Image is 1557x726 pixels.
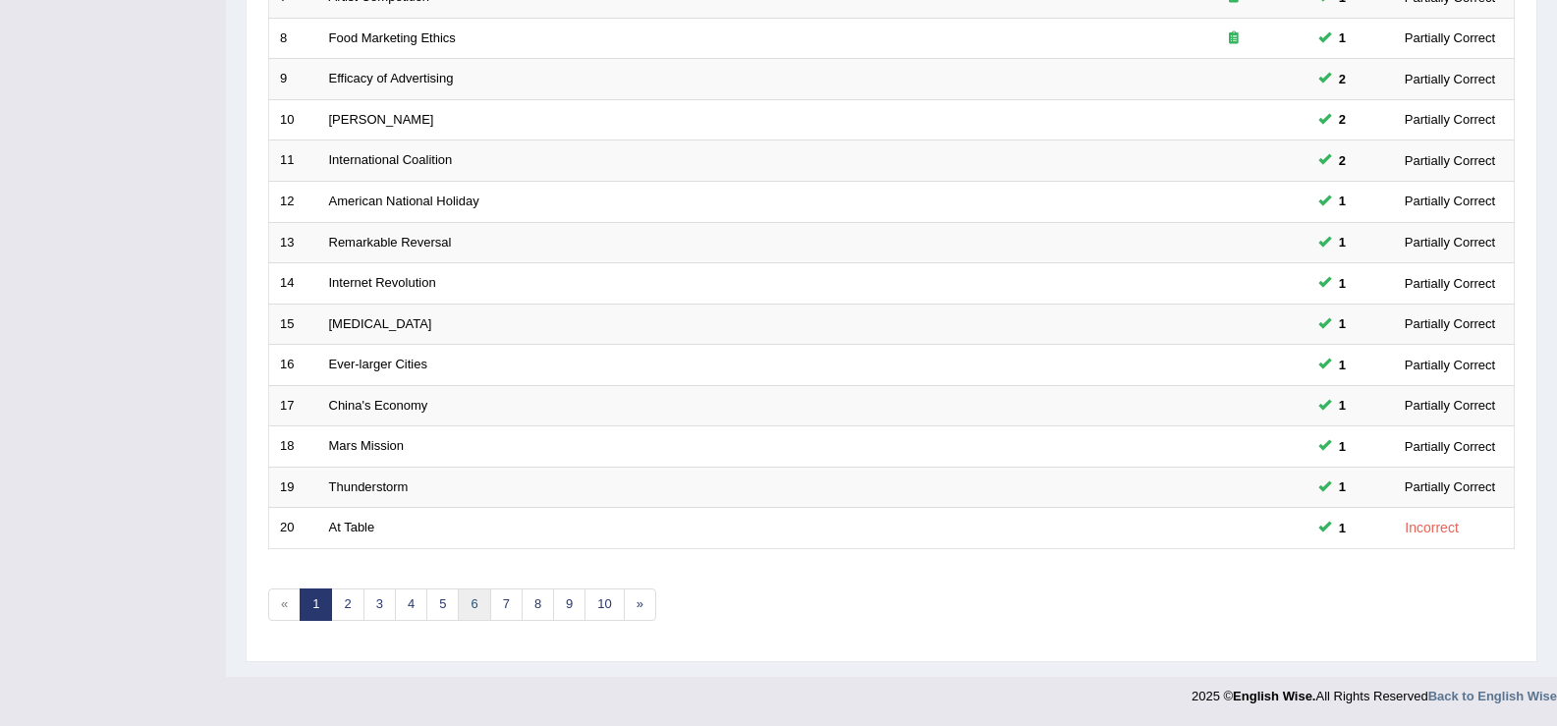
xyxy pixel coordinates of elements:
[269,467,318,508] td: 19
[1397,517,1467,539] div: Incorrect
[1397,232,1503,252] div: Partially Correct
[329,30,456,45] a: Food Marketing Ethics
[490,588,523,621] a: 7
[329,71,454,85] a: Efficacy of Advertising
[1331,518,1354,538] span: You can still take this question
[1397,69,1503,89] div: Partially Correct
[1331,150,1354,171] span: You can still take this question
[269,99,318,140] td: 10
[1397,28,1503,48] div: Partially Correct
[329,316,432,331] a: [MEDICAL_DATA]
[329,398,428,413] a: China's Economy
[268,588,301,621] span: «
[1397,436,1503,457] div: Partially Correct
[584,588,624,621] a: 10
[1171,29,1297,48] div: Exam occurring question
[269,222,318,263] td: 13
[269,304,318,345] td: 15
[269,263,318,305] td: 14
[1192,677,1557,705] div: 2025 © All Rights Reserved
[363,588,396,621] a: 3
[1397,395,1503,416] div: Partially Correct
[624,588,656,621] a: »
[269,385,318,426] td: 17
[329,194,479,208] a: American National Holiday
[1331,355,1354,375] span: You can still take this question
[269,508,318,549] td: 20
[329,112,434,127] a: [PERSON_NAME]
[458,588,490,621] a: 6
[1397,476,1503,497] div: Partially Correct
[1331,313,1354,334] span: You can still take this question
[329,152,453,167] a: International Coalition
[269,426,318,468] td: 18
[269,59,318,100] td: 9
[395,588,427,621] a: 4
[1397,355,1503,375] div: Partially Correct
[1397,191,1503,211] div: Partially Correct
[1397,273,1503,294] div: Partially Correct
[329,275,436,290] a: Internet Revolution
[269,18,318,59] td: 8
[329,357,427,371] a: Ever-larger Cities
[329,438,405,453] a: Mars Mission
[1331,69,1354,89] span: You can still take this question
[329,235,452,250] a: Remarkable Reversal
[1397,109,1503,130] div: Partially Correct
[522,588,554,621] a: 8
[1331,191,1354,211] span: You can still take this question
[553,588,585,621] a: 9
[1331,395,1354,416] span: You can still take this question
[329,520,375,534] a: At Table
[426,588,459,621] a: 5
[1331,476,1354,497] span: You can still take this question
[1397,150,1503,171] div: Partially Correct
[331,588,363,621] a: 2
[1397,313,1503,334] div: Partially Correct
[269,345,318,386] td: 16
[1233,689,1315,703] strong: English Wise.
[329,479,409,494] a: Thunderstorm
[269,140,318,182] td: 11
[1331,232,1354,252] span: You can still take this question
[1331,436,1354,457] span: You can still take this question
[1331,109,1354,130] span: You can still take this question
[1428,689,1557,703] a: Back to English Wise
[300,588,332,621] a: 1
[269,181,318,222] td: 12
[1331,28,1354,48] span: You can still take this question
[1331,273,1354,294] span: You can still take this question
